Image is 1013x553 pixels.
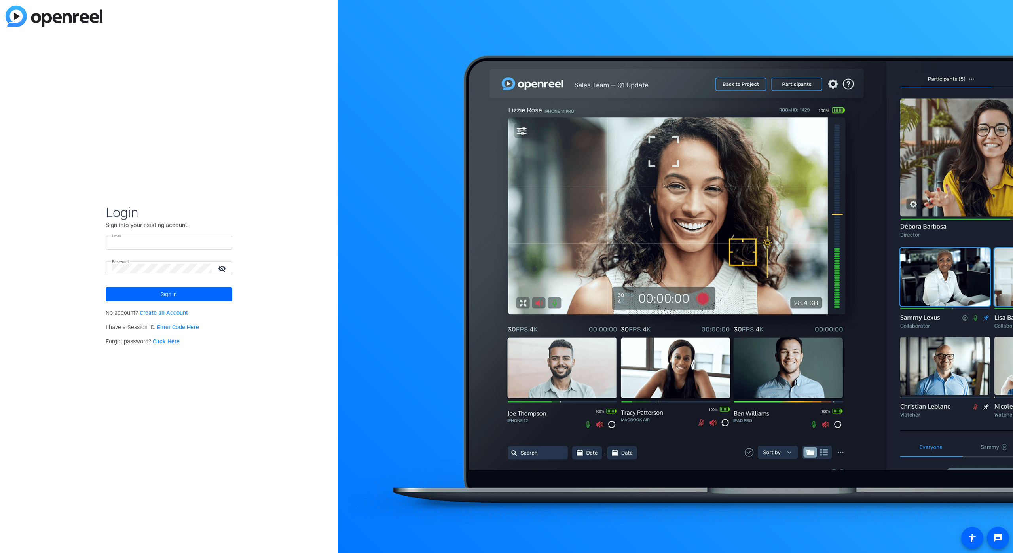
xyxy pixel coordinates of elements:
span: Forgot password? [106,338,180,345]
mat-label: Password [112,259,129,264]
span: No account? [106,310,188,316]
button: Sign in [106,287,232,301]
span: Sign in [161,284,177,304]
span: I have a Session ID. [106,324,199,331]
p: Sign into your existing account. [106,221,232,229]
a: Enter Code Here [157,324,199,331]
mat-icon: accessibility [967,533,977,543]
mat-label: Email [112,234,122,238]
a: Create an Account [140,310,188,316]
span: Login [106,204,232,221]
a: Click Here [153,338,180,345]
mat-icon: visibility_off [213,263,232,274]
input: Enter Email Address [112,238,226,248]
mat-icon: message [993,533,1003,543]
img: blue-gradient.svg [6,6,102,27]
